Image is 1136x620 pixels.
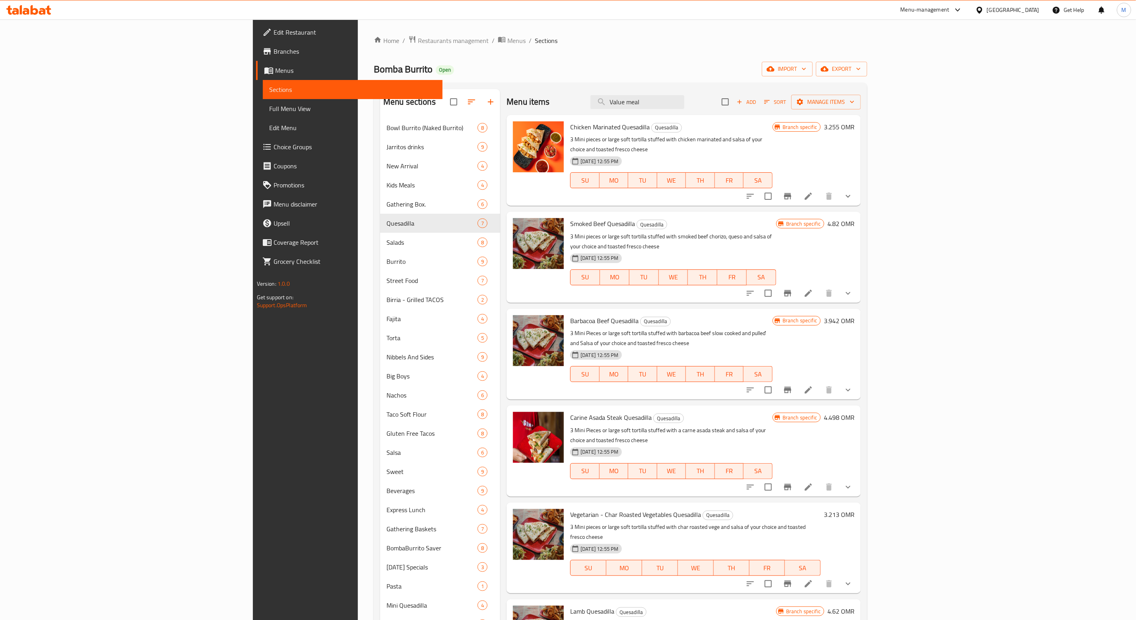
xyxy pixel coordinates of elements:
div: items [478,409,487,419]
button: SU [570,463,599,479]
div: BombaBurrito Saver8 [380,538,500,558]
div: Sweet [386,467,478,476]
a: Edit menu item [804,482,813,492]
span: Smoked Beef Quesadilla [570,218,635,230]
div: Pasta [386,581,478,591]
span: 8 [478,430,487,437]
span: 4 [478,372,487,380]
button: FR [715,172,744,188]
div: Salsa [386,448,478,457]
div: Express Lunch4 [380,500,500,519]
div: BombaBurrito Saver [386,543,478,553]
span: 9 [478,468,487,476]
a: Coverage Report [256,233,443,252]
a: Edit menu item [804,385,813,395]
span: FR [720,271,744,283]
div: Gluten Free Tacos8 [380,424,500,443]
span: Open [436,66,454,73]
span: Mini Quesadilla [386,601,478,610]
img: Barbacoa Beef Quesadilla [513,315,564,366]
button: show more [839,380,858,400]
span: Sort sections [462,92,481,111]
span: 6 [478,392,487,399]
span: Coverage Report [274,238,436,247]
span: MO [603,175,625,186]
button: import [762,62,813,76]
span: Salads [386,238,478,247]
button: Add section [481,92,500,111]
span: Select all sections [445,94,462,110]
div: Torta5 [380,328,500,347]
button: MO [600,366,629,382]
button: delete [819,187,839,206]
div: Fajita4 [380,309,500,328]
button: show more [839,284,858,303]
button: FR [715,463,744,479]
button: TU [628,463,657,479]
div: items [478,218,487,228]
li: / [529,36,532,45]
button: show more [839,574,858,593]
button: FR [715,366,744,382]
span: 4 [478,162,487,170]
button: sort-choices [741,187,760,206]
span: Gluten Free Tacos [386,429,478,438]
div: items [478,390,487,400]
span: SA [750,271,773,283]
div: items [478,505,487,515]
span: Fajita [386,314,478,324]
span: Gathering Box. [386,199,478,209]
input: search [590,95,684,109]
div: Big Boys4 [380,367,500,386]
span: WE [662,271,685,283]
span: TU [645,562,675,574]
span: 8 [478,239,487,246]
span: Add [736,97,757,107]
span: Taco Soft Flour [386,409,478,419]
span: WE [681,562,711,574]
svg: Show Choices [843,579,853,589]
span: 9 [478,258,487,265]
span: [DATE] Specials [386,562,478,572]
span: 4 [478,602,487,609]
span: FR [718,368,741,380]
button: TU [628,172,657,188]
div: items [478,180,487,190]
a: Edit menu item [804,191,813,201]
a: Promotions [256,175,443,195]
span: Birria - Grilled TACOS [386,295,478,304]
img: Smoked Beef Quesadilla [513,218,564,269]
img: Chicken Marinated Quesadilla [513,121,564,172]
button: SU [570,172,599,188]
li: / [492,36,495,45]
span: Upsell [274,218,436,228]
span: Torta [386,333,478,343]
svg: Show Choices [843,482,853,492]
span: SA [788,562,818,574]
span: TU [631,175,654,186]
div: Gathering Baskets [386,524,478,534]
div: Bowl Burrito (Naked Burrito)8 [380,118,500,137]
button: SU [570,560,606,576]
button: SA [744,172,773,188]
div: Gathering Baskets7 [380,519,500,538]
div: Beverages [386,486,478,495]
span: Select to update [760,188,777,205]
div: Gathering Box.6 [380,195,500,214]
span: TU [633,271,656,283]
div: items [478,581,487,591]
div: Street Food7 [380,271,500,290]
div: Nibbels And Sides [386,352,478,362]
a: Full Menu View [263,99,443,118]
button: show more [839,478,858,497]
span: Sort items [759,96,791,108]
span: 7 [478,525,487,533]
span: Quesadilla [652,123,682,132]
span: Branches [274,47,436,56]
span: Branch specific [779,123,820,131]
span: Express Lunch [386,505,478,515]
a: Sections [263,80,443,99]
